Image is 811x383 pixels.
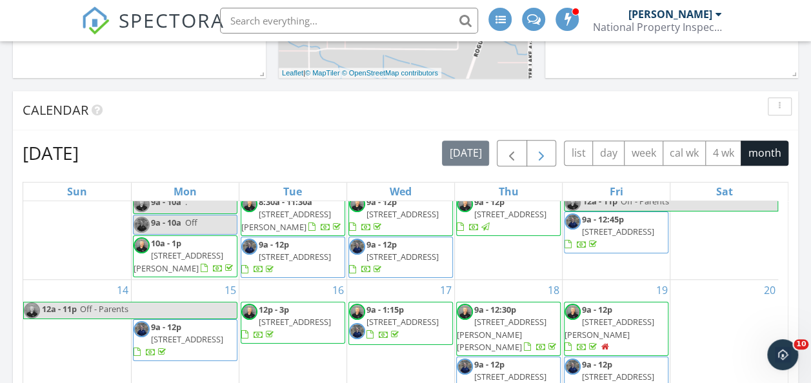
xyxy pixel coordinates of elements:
[526,140,557,166] button: Next month
[565,304,654,353] a: 9a - 12p [STREET_ADDRESS][PERSON_NAME]
[305,69,340,77] a: © MapTiler
[349,196,365,212] img: head_shot_steve_miller.jpg
[151,196,181,208] span: 9a - 10a
[23,140,79,166] h2: [DATE]
[582,213,624,225] span: 9a - 12:45p
[582,304,612,315] span: 9a - 12p
[565,316,654,340] span: [STREET_ADDRESS][PERSON_NAME]
[564,211,668,253] a: 9a - 12:45p [STREET_ADDRESS]
[474,304,516,315] span: 9a - 12:30p
[670,172,778,280] td: Go to September 13, 2025
[456,194,561,236] a: 9a - 12p [STREET_ADDRESS]
[133,235,237,277] a: 10a - 1p [STREET_ADDRESS][PERSON_NAME]
[348,237,453,279] a: 9a - 12p [STREET_ADDRESS]
[134,250,223,273] span: [STREET_ADDRESS][PERSON_NAME]
[134,217,150,233] img: p7060008.jpg
[241,239,331,275] a: 9a - 12p [STREET_ADDRESS]
[185,196,187,208] span: .
[366,196,397,208] span: 9a - 12p
[457,316,546,352] span: [STREET_ADDRESS][PERSON_NAME][PERSON_NAME]
[457,304,559,353] a: 9a - 12:30p [STREET_ADDRESS][PERSON_NAME][PERSON_NAME]
[565,358,581,375] img: p7060008.jpg
[131,172,239,280] td: Go to September 8, 2025
[624,141,663,166] button: week
[241,304,257,320] img: head_shot_steve_miller.jpg
[474,208,546,220] span: [STREET_ADDRESS]
[80,303,128,315] span: Off - Parents
[114,280,131,300] a: Go to September 14, 2025
[241,196,257,212] img: head_shot_steve_miller.jpg
[366,304,404,315] span: 9a - 1:15p
[222,280,239,300] a: Go to September 15, 2025
[133,319,237,361] a: 9a - 12p [STREET_ADDRESS]
[41,302,77,319] span: 12a - 11p
[474,196,505,208] span: 9a - 12p
[171,182,199,201] a: Monday
[241,208,331,232] span: [STREET_ADDRESS][PERSON_NAME]
[663,141,706,166] button: cal wk
[349,239,365,255] img: p7060008.jpg
[81,17,225,44] a: SPECTORA
[442,141,489,166] button: [DATE]
[239,172,346,280] td: Go to September 9, 2025
[134,196,150,212] img: head_shot_steve_miller.jpg
[457,196,473,212] img: head_shot_steve_miller.jpg
[714,182,736,201] a: Saturday
[366,208,439,220] span: [STREET_ADDRESS]
[563,172,670,280] td: Go to September 12, 2025
[457,196,546,232] a: 9a - 12p [STREET_ADDRESS]
[582,358,612,370] span: 9a - 12p
[330,280,346,300] a: Go to September 16, 2025
[259,251,331,262] span: [STREET_ADDRESS]
[348,194,453,236] a: 9a - 12p [STREET_ADDRESS]
[151,237,181,249] span: 10a - 1p
[185,217,197,228] span: Off
[259,304,289,315] span: 12p - 3p
[366,251,439,262] span: [STREET_ADDRESS]
[279,68,441,79] div: |
[348,302,453,344] a: 9a - 1:15p [STREET_ADDRESS]
[653,280,670,300] a: Go to September 19, 2025
[564,302,668,356] a: 9a - 12p [STREET_ADDRESS][PERSON_NAME]
[628,8,712,21] div: [PERSON_NAME]
[281,182,305,201] a: Tuesday
[761,280,778,300] a: Go to September 20, 2025
[349,323,365,339] img: p7060008.jpg
[387,182,414,201] a: Wednesday
[455,172,563,280] td: Go to September 11, 2025
[346,172,454,280] td: Go to September 10, 2025
[23,172,131,280] td: Go to September 7, 2025
[220,8,478,34] input: Search everything...
[241,302,345,344] a: 12p - 3p [STREET_ADDRESS]
[592,141,625,166] button: day
[349,239,439,275] a: 9a - 12p [STREET_ADDRESS]
[65,182,90,201] a: Sunday
[565,304,581,320] img: head_shot_steve_miller.jpg
[342,69,438,77] a: © OpenStreetMap contributors
[366,304,439,340] a: 9a - 1:15p [STREET_ADDRESS]
[794,339,808,349] span: 10
[564,141,593,166] button: list
[241,237,345,279] a: 9a - 12p [STREET_ADDRESS]
[621,195,669,207] span: Off - Parents
[767,339,798,370] iframe: Intercom live chat
[607,182,626,201] a: Friday
[456,302,561,356] a: 9a - 12:30p [STREET_ADDRESS][PERSON_NAME][PERSON_NAME]
[259,196,312,208] span: 8:30a - 11:30a
[151,333,223,345] span: [STREET_ADDRESS]
[259,239,289,250] span: 9a - 12p
[134,321,150,337] img: p7060008.jpg
[241,304,331,340] a: 12p - 3p [STREET_ADDRESS]
[151,321,181,333] span: 9a - 12p
[705,141,741,166] button: 4 wk
[24,302,40,319] img: head_shot_steve_miller.jpg
[349,196,439,232] a: 9a - 12p [STREET_ADDRESS]
[241,194,345,236] a: 8:30a - 11:30a [STREET_ADDRESS][PERSON_NAME]
[81,6,110,35] img: The Best Home Inspection Software - Spectora
[437,280,454,300] a: Go to September 17, 2025
[582,226,654,237] span: [STREET_ADDRESS]
[497,140,527,166] button: Previous month
[592,21,721,34] div: National Property Inspections
[134,237,235,273] a: 10a - 1p [STREET_ADDRESS][PERSON_NAME]
[151,217,181,228] span: 9a - 10a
